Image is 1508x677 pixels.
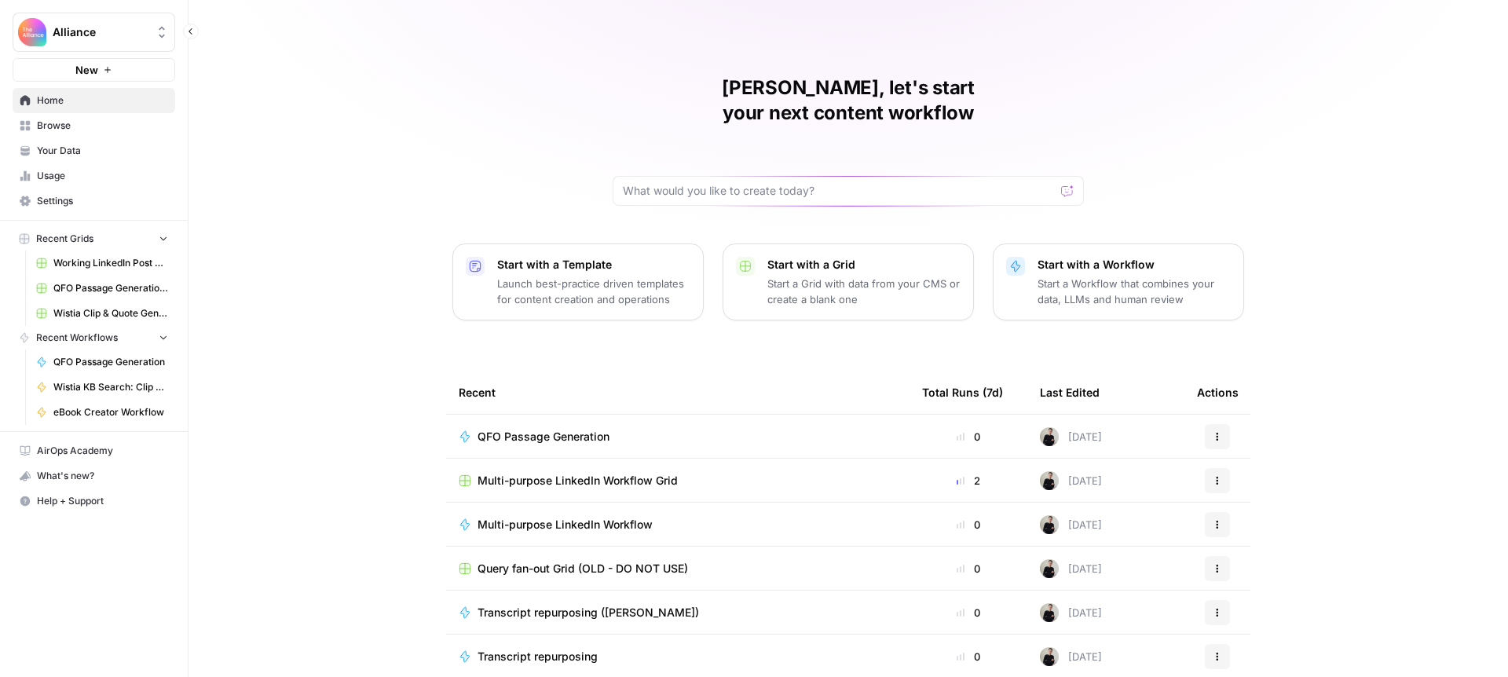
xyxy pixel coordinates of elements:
button: Start with a WorkflowStart a Workflow that combines your data, LLMs and human review [993,243,1244,320]
span: QFO Passage Generation [478,429,609,445]
a: QFO Passage Generation [459,429,897,445]
span: AirOps Academy [37,444,168,458]
div: [DATE] [1040,647,1102,666]
div: [DATE] [1040,515,1102,534]
h1: [PERSON_NAME], let's start your next content workflow [613,75,1084,126]
a: Working LinkedIn Post Grid (PMA) [29,251,175,276]
img: rzyuksnmva7rad5cmpd7k6b2ndco [1040,471,1059,490]
span: Transcript repurposing [478,649,598,664]
a: Multi-purpose LinkedIn Workflow [459,517,897,532]
a: Home [13,88,175,113]
img: rzyuksnmva7rad5cmpd7k6b2ndco [1040,427,1059,446]
div: Actions [1197,371,1239,414]
span: Recent Workflows [36,331,118,345]
button: New [13,58,175,82]
img: rzyuksnmva7rad5cmpd7k6b2ndco [1040,559,1059,578]
p: Start with a Template [497,257,690,273]
p: Start a Grid with data from your CMS or create a blank one [767,276,961,307]
span: Help + Support [37,494,168,508]
span: Multi-purpose LinkedIn Workflow [478,517,653,532]
span: New [75,62,98,78]
span: Alliance [53,24,148,40]
a: Transcript repurposing ([PERSON_NAME]) [459,605,897,620]
p: Start with a Workflow [1038,257,1231,273]
a: QFO Passage Generation Grid (PMA) [29,276,175,301]
div: Recent [459,371,897,414]
div: 0 [922,561,1015,576]
span: Settings [37,194,168,208]
a: Settings [13,188,175,214]
span: Working LinkedIn Post Grid (PMA) [53,256,168,270]
button: Start with a TemplateLaunch best-practice driven templates for content creation and operations [452,243,704,320]
a: Query fan-out Grid (OLD - DO NOT USE) [459,561,897,576]
span: Multi-purpose LinkedIn Workflow Grid [478,473,678,489]
img: rzyuksnmva7rad5cmpd7k6b2ndco [1040,515,1059,534]
span: Usage [37,169,168,183]
a: Multi-purpose LinkedIn Workflow Grid [459,473,897,489]
p: Start with a Grid [767,257,961,273]
div: Total Runs (7d) [922,371,1003,414]
a: Wistia Clip & Quote Generator [29,301,175,326]
a: Transcript repurposing [459,649,897,664]
img: rzyuksnmva7rad5cmpd7k6b2ndco [1040,647,1059,666]
div: 2 [922,473,1015,489]
span: QFO Passage Generation Grid (PMA) [53,281,168,295]
a: eBook Creator Workflow [29,400,175,425]
button: Help + Support [13,489,175,514]
a: Usage [13,163,175,188]
span: Transcript repurposing ([PERSON_NAME]) [478,605,699,620]
p: Start a Workflow that combines your data, LLMs and human review [1038,276,1231,307]
div: What's new? [13,464,174,488]
div: 0 [922,649,1015,664]
div: [DATE] [1040,559,1102,578]
div: [DATE] [1040,603,1102,622]
a: Browse [13,113,175,138]
div: [DATE] [1040,427,1102,446]
a: AirOps Academy [13,438,175,463]
div: 0 [922,605,1015,620]
div: [DATE] [1040,471,1102,490]
p: Launch best-practice driven templates for content creation and operations [497,276,690,307]
div: Last Edited [1040,371,1100,414]
a: Wistia KB Search: Clip & Takeaway Generator [29,375,175,400]
button: Workspace: Alliance [13,13,175,52]
div: 0 [922,429,1015,445]
span: Wistia KB Search: Clip & Takeaway Generator [53,380,168,394]
button: What's new? [13,463,175,489]
img: Alliance Logo [18,18,46,46]
span: Your Data [37,144,168,158]
span: QFO Passage Generation [53,355,168,369]
button: Recent Grids [13,227,175,251]
span: Recent Grids [36,232,93,246]
img: rzyuksnmva7rad5cmpd7k6b2ndco [1040,603,1059,622]
span: Browse [37,119,168,133]
span: Home [37,93,168,108]
a: Your Data [13,138,175,163]
div: 0 [922,517,1015,532]
span: Wistia Clip & Quote Generator [53,306,168,320]
input: What would you like to create today? [623,183,1055,199]
span: eBook Creator Workflow [53,405,168,419]
button: Start with a GridStart a Grid with data from your CMS or create a blank one [723,243,974,320]
span: Query fan-out Grid (OLD - DO NOT USE) [478,561,688,576]
button: Recent Workflows [13,326,175,349]
a: QFO Passage Generation [29,349,175,375]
